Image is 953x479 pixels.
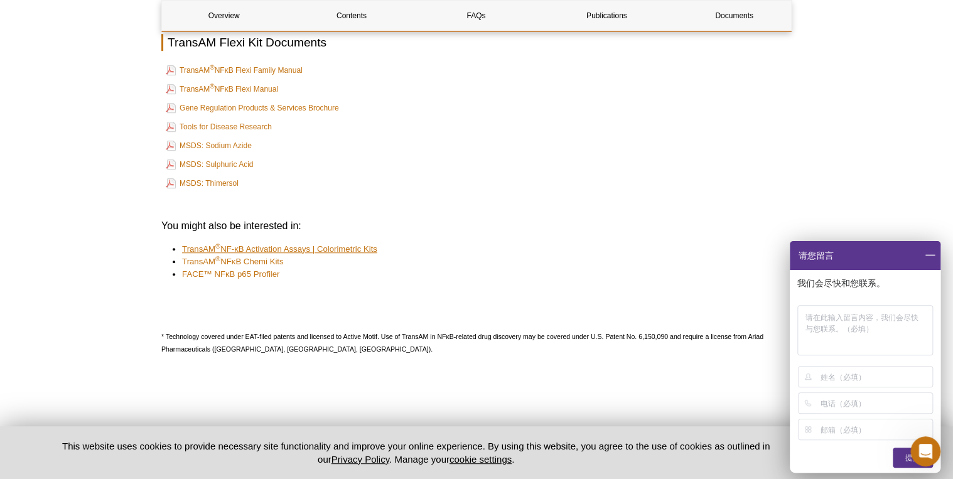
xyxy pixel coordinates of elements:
[821,393,930,413] input: 电话（必填）
[182,256,284,268] a: TransAM®NFκB Chemi Kits
[797,277,935,289] p: 我们会尽快和您联系。
[166,100,338,116] a: Gene Regulation Products & Services Brochure
[450,454,512,465] button: cookie settings
[161,34,792,51] h2: TransAM Flexi Kit Documents
[162,1,286,31] a: Overview
[797,241,834,270] span: 请您留言
[821,367,930,387] input: 姓名（必填）
[545,1,669,31] a: Publications
[893,448,933,468] div: 提交
[161,218,792,234] h3: You might also be interested in:
[215,242,220,249] sup: ®
[821,419,930,439] input: 邮箱（必填）
[182,268,279,281] a: FACE™ NFκB p65 Profiler
[210,64,214,71] sup: ®
[331,454,389,465] a: Privacy Policy
[166,157,253,172] a: MSDS: Sulphuric Acid
[166,138,252,153] a: MSDS: Sodium Azide
[210,83,214,90] sup: ®
[215,254,220,262] sup: ®
[289,1,413,31] a: Contents
[417,1,535,31] a: FAQs
[166,63,303,78] a: TransAM®NFκB Flexi Family Manual
[166,82,278,97] a: TransAM®NFκB Flexi Manual
[182,243,377,256] a: TransAM®NF-κB Activation Assays | Colorimetric Kits
[166,119,272,134] a: Tools for Disease Research
[672,1,796,31] a: Documents
[166,176,239,191] a: MSDS: Thimersol
[161,333,763,353] span: * Technology covered under EAT-filed patents and licensed to Active Motif. Use of TransAM in NFκB...
[910,436,940,466] iframe: Intercom live chat
[40,439,792,466] p: This website uses cookies to provide necessary site functionality and improve your online experie...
